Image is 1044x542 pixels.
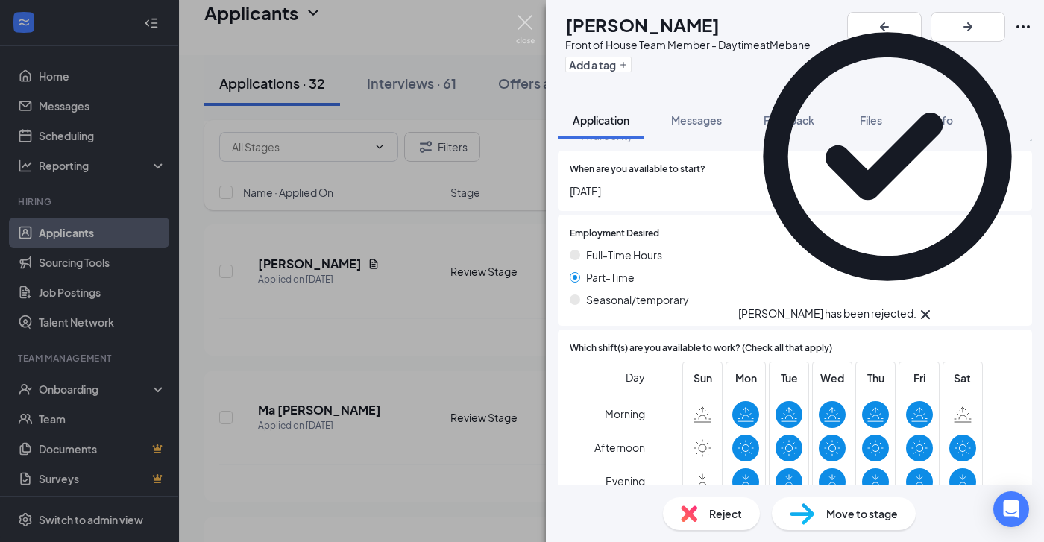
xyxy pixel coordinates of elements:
span: When are you available to start? [570,163,705,177]
span: Application [573,113,629,127]
span: Wed [819,370,846,386]
span: Morning [605,400,645,427]
span: Mon [732,370,759,386]
span: Part-Time [586,269,635,286]
svg: CheckmarkCircle [738,7,1037,306]
span: Tue [776,370,802,386]
svg: Cross [916,306,934,324]
span: Full-Time Hours [586,247,662,263]
span: Reject [709,505,742,522]
button: PlusAdd a tag [565,57,632,72]
span: Day [626,369,645,385]
span: Sat [949,370,976,386]
span: Sun [689,370,716,386]
div: Front of House Team Member - Daytime at Mebane [565,37,811,52]
span: Which shift(s) are you available to work? (Check all that apply) [570,341,832,356]
span: Evening [606,467,645,494]
span: Employment Desired [570,227,659,241]
span: Seasonal/temporary [586,292,689,308]
svg: Plus [619,60,628,69]
span: Thu [862,370,889,386]
span: [DATE] [570,183,1020,199]
span: Messages [671,113,722,127]
h1: [PERSON_NAME] [565,12,720,37]
span: Fri [906,370,933,386]
div: Open Intercom Messenger [993,491,1029,527]
span: Afternoon [594,434,645,461]
span: Move to stage [826,505,898,522]
div: [PERSON_NAME] has been rejected. [738,306,916,324]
